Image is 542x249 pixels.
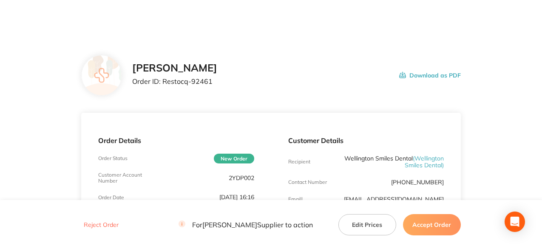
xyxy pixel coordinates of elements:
[338,214,396,235] button: Edit Prices
[98,195,124,200] p: Order Date
[132,62,217,74] h2: [PERSON_NAME]
[391,179,444,186] p: [PHONE_NUMBER]
[132,77,217,85] p: Order ID: Restocq- 92461
[288,179,327,185] p: Contact Number
[44,12,129,25] img: Restocq logo
[44,12,129,26] a: Restocq logo
[219,194,254,200] p: [DATE] 16:16
[98,172,150,184] p: Customer Account Number
[405,155,444,169] span: ( Wellington Smiles Dental )
[214,154,254,163] span: New Order
[344,195,444,203] a: [EMAIL_ADDRESS][DOMAIN_NAME]
[179,220,313,229] p: For [PERSON_NAME] Supplier to action
[403,214,461,235] button: Accept Order
[81,221,121,229] button: Reject Order
[288,196,303,202] p: Emaill
[288,137,444,144] p: Customer Details
[229,175,254,181] p: 2YDP002
[340,155,444,169] p: Wellington Smiles Dental
[98,137,254,144] p: Order Details
[98,155,128,161] p: Order Status
[505,212,525,232] div: Open Intercom Messenger
[399,62,461,89] button: Download as PDF
[288,159,310,165] p: Recipient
